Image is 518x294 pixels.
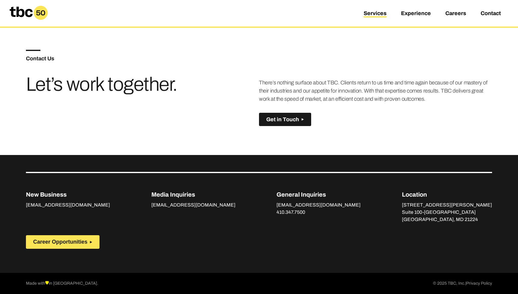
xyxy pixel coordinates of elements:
h5: Contact Us [26,56,259,61]
p: Media Inquiries [151,190,235,199]
a: Home [5,17,52,24]
a: Contact [481,10,501,17]
span: | [465,281,466,286]
button: Get in Touch [259,113,311,126]
p: Location [402,190,492,199]
a: [EMAIL_ADDRESS][DOMAIN_NAME] [151,202,235,209]
button: Career Opportunities [26,235,99,249]
a: [EMAIL_ADDRESS][DOMAIN_NAME] [276,202,361,209]
p: Made with in [GEOGRAPHIC_DATA]. [26,280,98,287]
h3: Let’s work together. [26,76,181,93]
a: Experience [401,10,431,17]
p: General Inquiries [276,190,361,199]
p: [GEOGRAPHIC_DATA], MD 21224 [402,216,492,223]
a: Services [364,10,387,17]
a: Privacy Policy [466,280,492,287]
span: Career Opportunities [33,239,87,245]
a: 410.347.7500 [276,210,305,216]
span: Get in Touch [266,116,299,123]
p: © 2025 TBC, Inc. [433,280,492,287]
p: There’s nothing surface about TBC. Clients return to us time and time again because of our master... [259,79,492,103]
a: [EMAIL_ADDRESS][DOMAIN_NAME] [26,202,110,209]
a: Careers [445,10,466,17]
p: [STREET_ADDRESS][PERSON_NAME] [402,201,492,209]
p: Suite 100-[GEOGRAPHIC_DATA] [402,209,492,216]
p: New Business [26,190,110,199]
